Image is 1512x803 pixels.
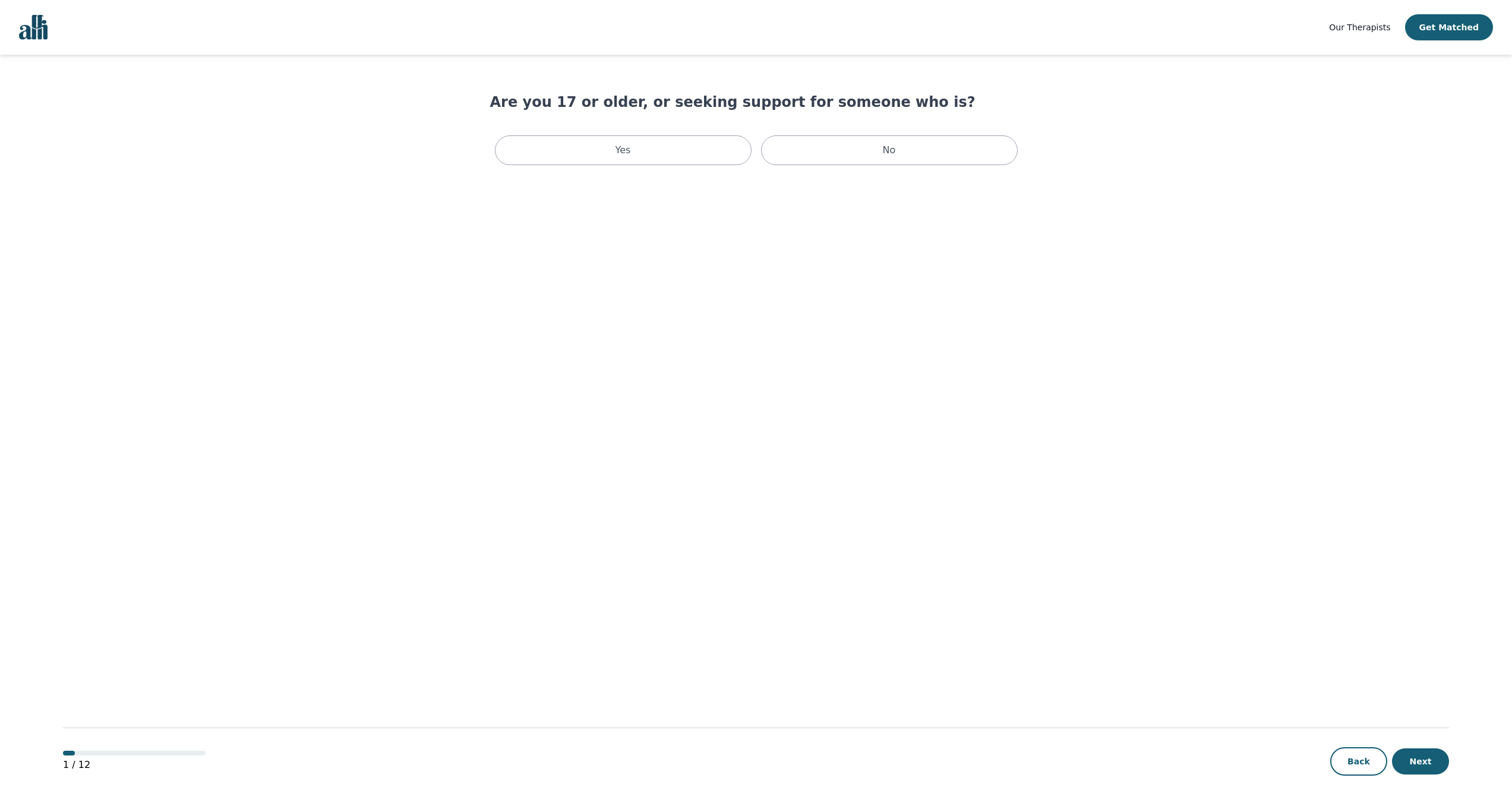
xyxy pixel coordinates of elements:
[1405,14,1493,40] button: Get Matched
[1329,23,1390,32] span: Our Therapists
[1329,20,1390,34] a: Our Therapists
[63,758,206,772] p: 1 / 12
[883,143,896,157] p: No
[1392,748,1449,774] button: Next
[490,93,1022,112] h1: Are you 17 or older, or seeking support for someone who is?
[1330,747,1387,776] button: Back
[19,15,48,40] img: alli logo
[615,143,631,157] p: Yes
